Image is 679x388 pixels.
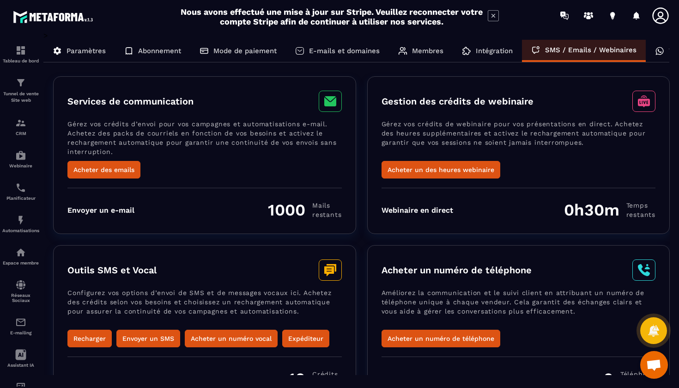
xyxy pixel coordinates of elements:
[2,143,39,175] a: automationsautomationsWebinaire
[382,330,500,347] button: Acheter un numéro de téléphone
[67,375,166,383] div: Envoyer un message (SMS)
[312,370,341,379] span: Crédits
[312,201,341,210] span: Mails
[626,210,655,219] span: restants
[626,201,655,210] span: Temps
[67,206,134,215] div: Envoyer un e-mail
[545,46,637,54] p: SMS / Emails / Webinaires
[13,8,96,25] img: logo
[2,196,39,201] p: Planificateur
[213,47,277,55] p: Mode de paiement
[382,206,453,215] div: Webinaire en direct
[2,175,39,208] a: schedulerschedulerPlanificateur
[309,47,380,55] p: E-mails et domaines
[15,182,26,193] img: scheduler
[15,45,26,56] img: formation
[2,208,39,240] a: automationsautomationsAutomatisations
[2,91,39,104] p: Tunnel de vente Site web
[2,111,39,143] a: formationformationCRM
[180,7,483,26] h2: Nous avons effectué une mise à jour sur Stripe. Veuillez reconnecter votre compte Stripe afin de ...
[620,370,655,379] span: Téléphone
[2,363,39,368] p: Assistant IA
[67,96,194,107] h3: Services de communication
[15,150,26,161] img: automations
[138,47,181,55] p: Abonnement
[2,342,39,375] a: Assistant IA
[2,131,39,136] p: CRM
[268,200,341,220] div: 1000
[312,210,341,219] span: restants
[282,330,329,347] button: Expéditeur
[2,272,39,310] a: social-networksocial-networkRéseaux Sociaux
[2,260,39,265] p: Espace membre
[2,58,39,63] p: Tableau de bord
[67,119,342,161] p: Gérez vos crédits d’envoi pour vos campagnes et automatisations e-mail. Achetez des packs de cour...
[116,330,180,347] button: Envoyer un SMS
[382,265,532,276] h3: Acheter un numéro de téléphone
[15,77,26,88] img: formation
[15,117,26,129] img: formation
[382,119,656,161] p: Gérez vos crédits de webinaire pour vos présentations en direct. Achetez des heures supplémentair...
[15,317,26,328] img: email
[564,200,655,220] div: 0h30m
[2,38,39,70] a: formationformationTableau de bord
[67,161,140,179] button: Acheter des emails
[382,288,656,330] p: Améliorez la communication et le suivi client en attribuant un numéro de téléphone unique à chaqu...
[2,70,39,111] a: formationformationTunnel de vente Site web
[382,96,533,107] h3: Gestion des crédits de webinaire
[2,310,39,342] a: emailemailE-mailing
[2,163,39,168] p: Webinaire
[412,47,443,55] p: Membres
[476,47,513,55] p: Intégration
[67,288,342,330] p: Configurez vos options d’envoi de SMS et de messages vocaux ici. Achetez des crédits selon vos be...
[2,293,39,303] p: Réseaux Sociaux
[15,215,26,226] img: automations
[640,351,668,379] div: Ouvrir le chat
[2,330,39,335] p: E-mailing
[2,228,39,233] p: Automatisations
[185,330,278,347] button: Acheter un numéro vocal
[67,265,157,276] h3: Outils SMS et Vocal
[15,279,26,290] img: social-network
[15,247,26,258] img: automations
[67,47,106,55] p: Paramètres
[67,330,112,347] button: Recharger
[382,161,500,179] button: Acheter un des heures webinaire
[2,240,39,272] a: automationsautomationsEspace membre
[382,375,507,383] div: Nombre total de numéros achetés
